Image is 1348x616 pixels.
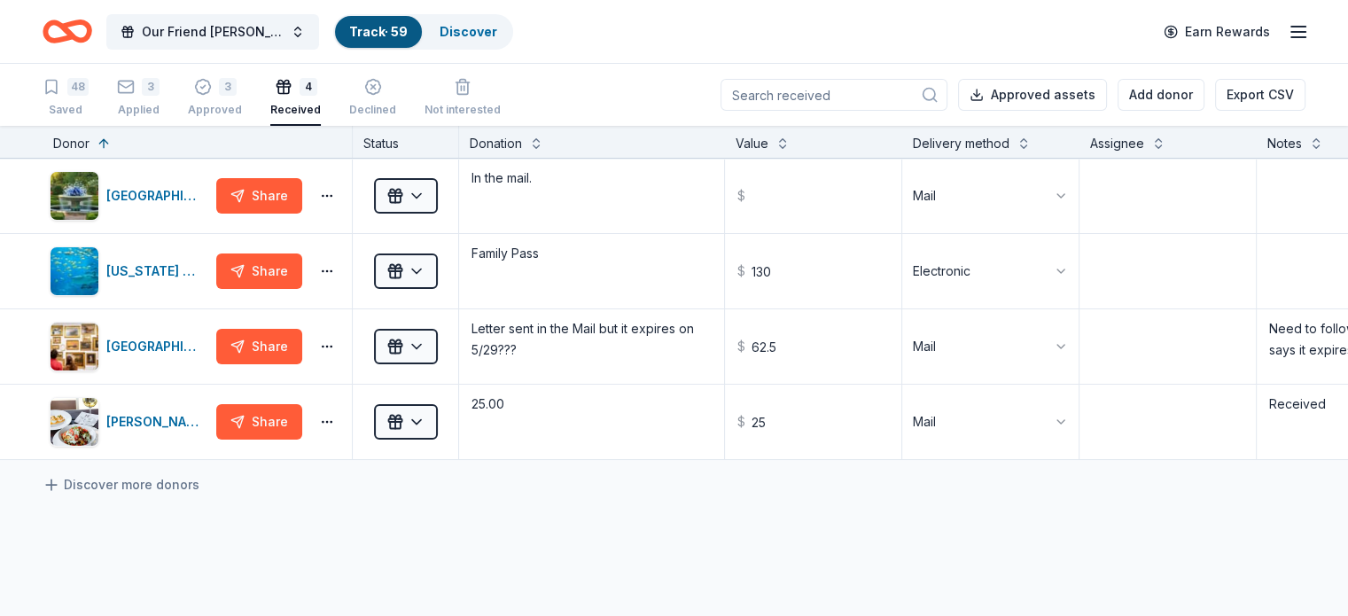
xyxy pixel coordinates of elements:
button: 48Saved [43,71,89,126]
img: Image for High Museum of Art [51,323,98,370]
div: [PERSON_NAME] Tavern [106,411,209,433]
div: Approved [188,103,242,117]
div: Declined [349,103,396,117]
img: Image for Atlanta Botanical Garden [51,172,98,220]
button: Share [216,253,302,289]
button: Share [216,404,302,440]
div: Saved [43,103,89,117]
button: Image for High Museum of Art[GEOGRAPHIC_DATA] [50,322,209,371]
textarea: 25.00 [461,386,722,457]
div: Status [353,126,459,158]
button: Export CSV [1215,79,1305,111]
button: Image for Marlow's Tavern[PERSON_NAME] Tavern [50,397,209,447]
button: Image for Georgia Aquarium[US_STATE] Aquarium [50,246,209,296]
a: Track· 59 [349,24,408,39]
textarea: Family Pass [461,236,722,307]
div: [GEOGRAPHIC_DATA] [106,185,209,207]
div: Donation [470,133,522,154]
button: Share [216,178,302,214]
button: Our Friend [PERSON_NAME] Party Fundraiser, Benefiting [MEDICAL_DATA] [106,14,319,50]
button: Image for Atlanta Botanical Garden[GEOGRAPHIC_DATA] [50,171,209,221]
div: 3 [142,78,160,96]
div: [US_STATE] Aquarium [106,261,209,282]
button: Declined [349,71,396,126]
div: 4 [300,78,317,96]
button: Share [216,329,302,364]
button: 3Approved [188,71,242,126]
button: Track· 59Discover [333,14,513,50]
a: Discover more donors [43,474,199,495]
img: Image for Marlow's Tavern [51,398,98,446]
a: Home [43,11,92,52]
div: 48 [67,78,89,96]
img: Image for Georgia Aquarium [51,247,98,295]
button: Not interested [425,71,501,126]
textarea: Letter sent in the Mail but it expires on 5/29??? [461,311,722,382]
div: Received [270,103,321,117]
button: Add donor [1118,79,1204,111]
button: 3Applied [117,71,160,126]
div: Assignee [1090,133,1144,154]
div: Donor [53,133,90,154]
div: Applied [117,103,160,117]
input: Search received [721,79,947,111]
a: Discover [440,24,497,39]
button: 4Received [270,71,321,126]
a: Earn Rewards [1153,16,1281,48]
button: Approved assets [958,79,1107,111]
div: Notes [1267,133,1302,154]
div: 3 [219,78,237,96]
div: [GEOGRAPHIC_DATA] [106,336,209,357]
div: Not interested [425,103,501,117]
span: Our Friend [PERSON_NAME] Party Fundraiser, Benefiting [MEDICAL_DATA] [142,21,284,43]
div: Delivery method [913,133,1009,154]
div: Value [736,133,768,154]
textarea: In the mail. [461,160,722,231]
